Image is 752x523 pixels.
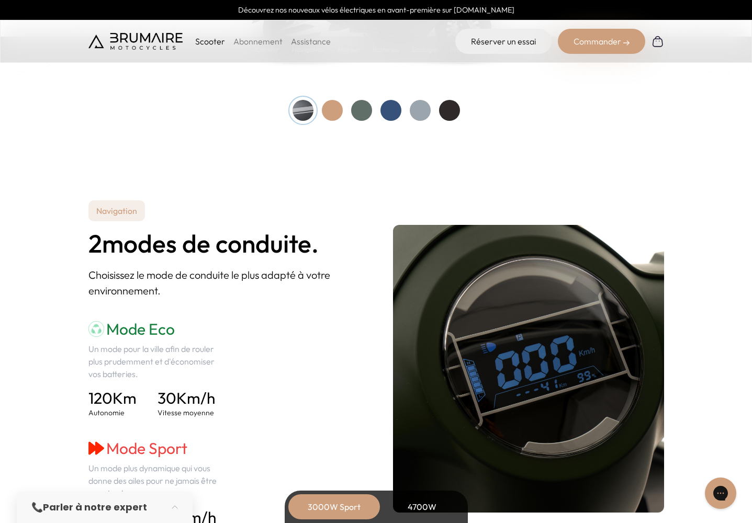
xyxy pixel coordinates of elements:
div: 3000W Sport [293,494,376,519]
img: Brumaire Motocycles [88,33,183,50]
h3: Mode Sport [88,439,224,458]
p: Choisissez le mode de conduite le plus adapté à votre environnement. [88,267,360,299]
img: tableau-de-bord.jpeg [393,225,664,513]
a: Abonnement [233,36,283,47]
h4: Km [88,389,137,407]
a: Assistance [291,36,331,47]
p: Navigation [88,200,145,221]
div: Commander [558,29,645,54]
p: Vitesse moyenne [158,407,215,418]
h4: Km/h [158,389,215,407]
p: Autonomie [88,407,137,418]
img: Panier [652,35,664,48]
span: 2 [88,230,102,257]
span: 30 [158,388,176,408]
img: mode-sport.png [88,440,104,456]
img: right-arrow-2.png [623,40,630,46]
a: Réserver un essai [455,29,552,54]
div: 4700W [380,494,464,519]
span: 120 [88,388,113,408]
h3: Mode Eco [88,320,224,338]
h2: modes de conduite. [88,230,360,257]
p: Un mode plus dynamique qui vous donne des ailes pour ne jamais être en retard. [88,462,224,499]
p: Scooter [195,35,225,48]
iframe: Gorgias live chat messenger [700,474,742,513]
p: Un mode pour la ville afin de rouler plus prudemment et d'économiser vos batteries. [88,343,224,380]
img: mode-eco.png [88,321,104,337]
